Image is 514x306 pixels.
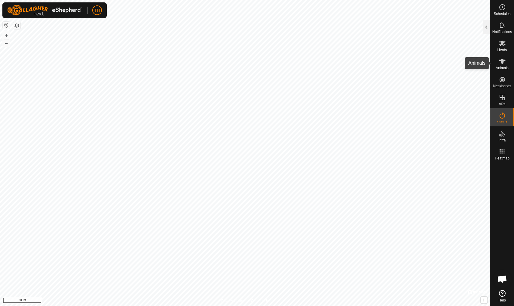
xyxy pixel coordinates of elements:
span: VPs [499,102,505,106]
a: Contact Us [251,298,269,304]
span: Notifications [492,30,512,34]
span: Status [497,120,507,124]
span: Schedules [494,12,510,16]
span: Neckbands [493,84,511,88]
span: TH [94,7,100,14]
img: Gallagher Logo [7,5,82,16]
a: Privacy Policy [221,298,244,304]
span: Infra [498,138,506,142]
a: Help [490,288,514,304]
span: Herds [497,48,507,52]
span: Heatmap [495,156,509,160]
button: Map Layers [13,22,20,29]
span: Animals [496,66,509,70]
div: Open chat [493,270,511,288]
button: i [481,297,487,303]
button: Reset Map [3,22,10,29]
button: + [3,32,10,39]
span: i [483,297,485,302]
span: Help [498,298,506,302]
button: – [3,39,10,47]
